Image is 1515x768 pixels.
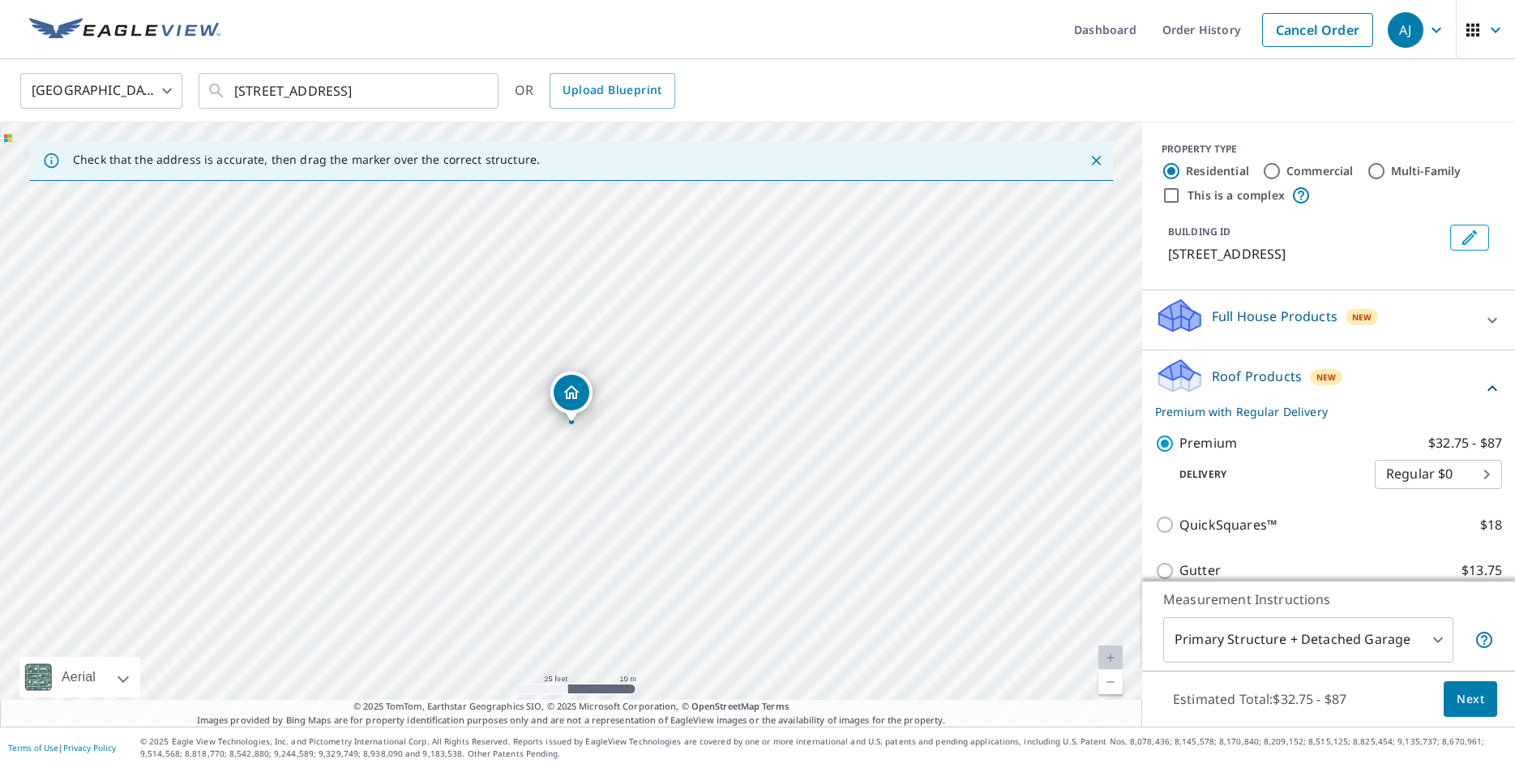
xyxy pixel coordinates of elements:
a: Privacy Policy [63,742,116,753]
div: Roof ProductsNewPremium with Regular Delivery [1155,357,1502,420]
a: Terms [762,700,789,712]
p: $18 [1480,515,1502,535]
div: Full House ProductsNew [1155,297,1502,343]
div: Primary Structure + Detached Garage [1163,617,1453,663]
p: Gutter [1179,560,1221,581]
p: $32.75 - $87 [1428,433,1502,453]
p: Measurement Instructions [1163,590,1494,609]
p: BUILDING ID [1168,225,1230,238]
p: Premium [1179,433,1237,453]
a: Current Level 20, Zoom Out [1098,670,1123,694]
span: Next [1457,689,1484,710]
a: Current Level 20, Zoom In Disabled [1098,646,1123,670]
button: Close [1085,150,1106,171]
p: $13.75 [1462,560,1502,581]
p: Check that the address is accurate, then drag the marker over the correct structure. [73,152,540,167]
label: This is a complex [1188,187,1285,204]
p: Delivery [1155,467,1375,482]
span: Upload Blueprint [563,80,661,101]
label: Multi-Family [1391,163,1462,179]
div: Aerial [57,657,101,697]
a: Cancel Order [1262,13,1373,47]
p: | [8,743,116,753]
div: Aerial [19,657,140,697]
a: OpenStreetMap [691,700,760,712]
div: [GEOGRAPHIC_DATA] [20,68,182,114]
input: Search by address or latitude-longitude [234,68,465,114]
div: OR [515,73,675,109]
p: Full House Products [1212,307,1337,326]
span: Your report will include the primary structure and a detached garage if one exists. [1474,630,1494,650]
p: © 2025 Eagle View Technologies, Inc. and Pictometry International Corp. All Rights Reserved. Repo... [140,736,1507,760]
img: EV Logo [29,18,220,42]
div: PROPERTY TYPE [1162,142,1496,157]
a: Terms of Use [8,742,58,753]
span: © 2025 TomTom, Earthstar Geographics SIO, © 2025 Microsoft Corporation, © [353,700,789,714]
label: Residential [1186,163,1249,179]
label: Commercial [1286,163,1354,179]
span: New [1316,371,1337,384]
a: Upload Blueprint [550,73,674,109]
p: Estimated Total: $32.75 - $87 [1160,681,1359,717]
p: QuickSquares™ [1179,515,1277,535]
p: Premium with Regular Delivery [1155,403,1483,420]
button: Edit building 1 [1450,225,1489,251]
div: AJ [1388,12,1423,48]
div: Dropped pin, building 1, Residential property, 3364 Shetland Way Clarksville, TN 37043 [550,371,593,422]
p: Roof Products [1212,367,1302,386]
span: New [1352,311,1372,324]
button: Next [1444,681,1497,718]
p: [STREET_ADDRESS] [1168,244,1444,264]
div: Regular $0 [1375,452,1502,497]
